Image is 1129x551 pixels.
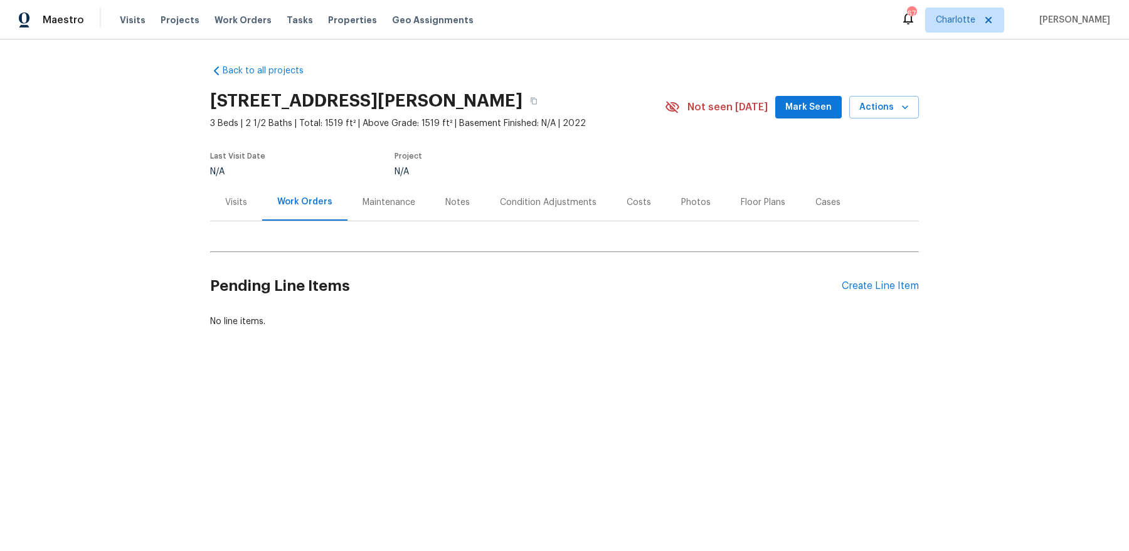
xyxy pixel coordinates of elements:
div: Floor Plans [741,196,785,209]
div: Condition Adjustments [500,196,596,209]
span: Actions [859,100,909,115]
span: [PERSON_NAME] [1034,14,1110,26]
span: Maestro [43,14,84,26]
a: Back to all projects [210,65,331,77]
div: 67 [907,8,916,20]
span: Project [395,152,422,160]
div: Visits [225,196,247,209]
span: Not seen [DATE] [687,101,768,113]
h2: [STREET_ADDRESS][PERSON_NAME] [210,95,522,107]
div: N/A [395,167,635,176]
button: Actions [849,96,919,119]
div: Cases [815,196,840,209]
div: N/A [210,167,265,176]
div: Maintenance [363,196,415,209]
span: Projects [161,14,199,26]
button: Copy Address [522,90,545,112]
div: No line items. [210,315,919,328]
div: Work Orders [277,196,332,208]
span: Mark Seen [785,100,832,115]
span: Visits [120,14,146,26]
span: Last Visit Date [210,152,265,160]
div: Photos [681,196,711,209]
span: Tasks [287,16,313,24]
h2: Pending Line Items [210,257,842,315]
span: Geo Assignments [392,14,474,26]
div: Notes [445,196,470,209]
span: 3 Beds | 2 1/2 Baths | Total: 1519 ft² | Above Grade: 1519 ft² | Basement Finished: N/A | 2022 [210,117,665,130]
span: Work Orders [215,14,272,26]
span: Charlotte [936,14,975,26]
span: Properties [328,14,377,26]
div: Costs [627,196,651,209]
div: Create Line Item [842,280,919,292]
button: Mark Seen [775,96,842,119]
